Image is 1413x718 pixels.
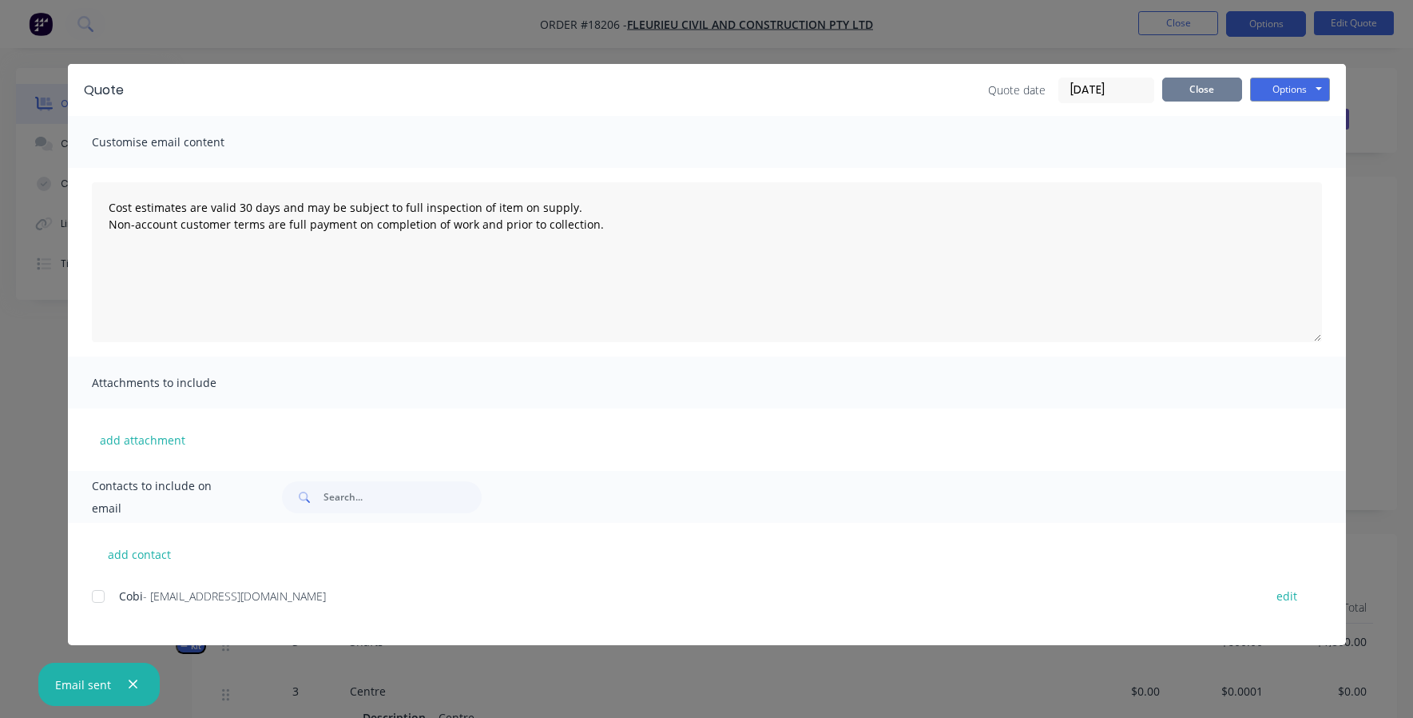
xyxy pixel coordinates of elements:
[92,131,268,154] span: Customise email content
[1267,585,1307,607] button: edit
[143,588,326,604] span: - [EMAIL_ADDRESS][DOMAIN_NAME]
[84,81,124,100] div: Quote
[92,372,268,394] span: Attachments to include
[92,542,188,566] button: add contact
[1162,78,1242,102] button: Close
[119,588,143,604] span: Cobi
[92,475,243,520] span: Contacts to include on email
[92,428,193,452] button: add attachment
[323,481,482,513] input: Search...
[1250,78,1330,102] button: Options
[92,182,1322,342] textarea: Cost estimates are valid 30 days and may be subject to full inspection of item on supply. Non-acc...
[55,676,111,693] div: Email sent
[988,82,1046,98] span: Quote date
